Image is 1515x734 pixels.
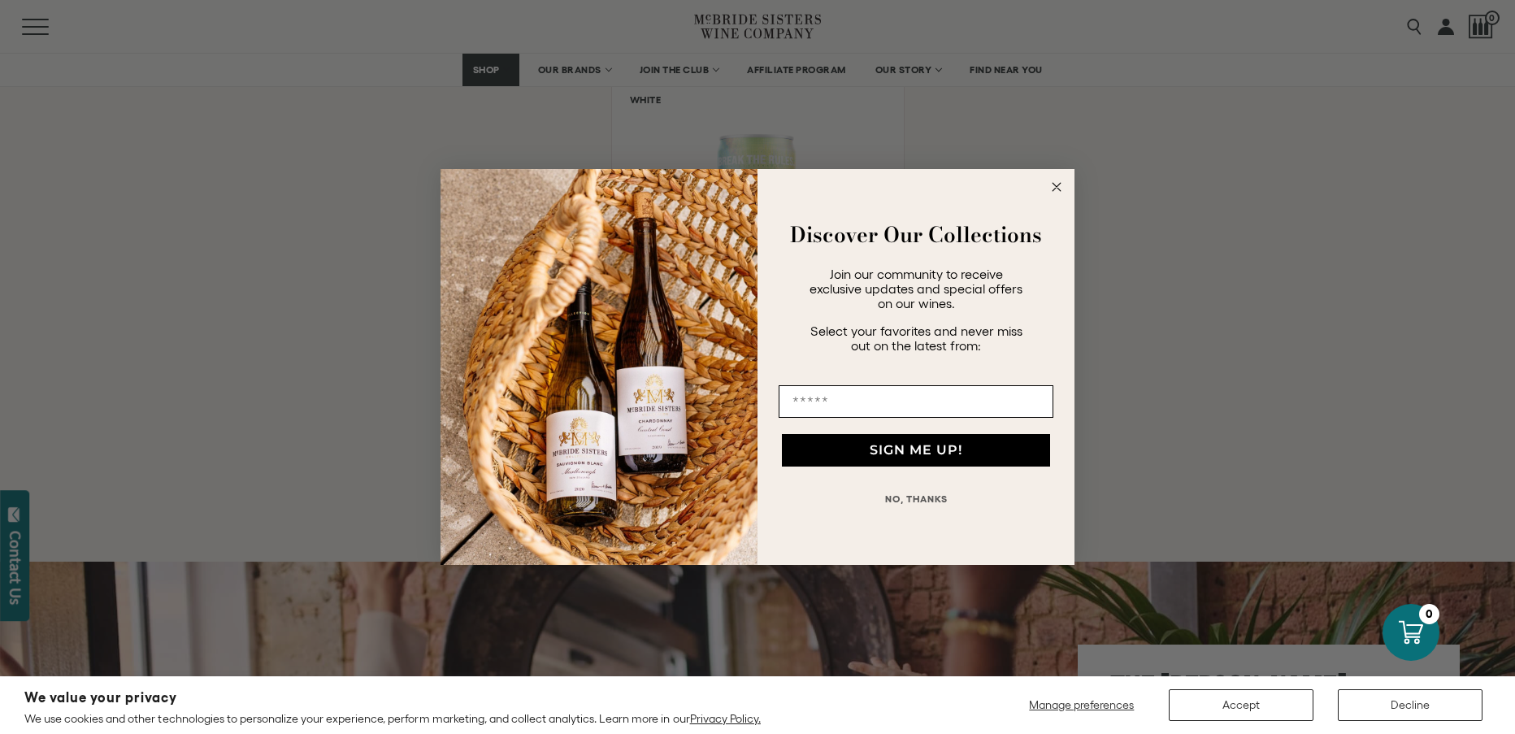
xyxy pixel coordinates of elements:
button: Decline [1338,689,1482,721]
button: Manage preferences [1019,689,1144,721]
div: 0 [1419,604,1439,624]
button: SIGN ME UP! [782,434,1050,467]
button: NO, THANKS [779,483,1053,515]
a: Privacy Policy. [690,712,761,725]
button: Close dialog [1047,177,1066,197]
input: Email [779,385,1053,418]
span: Manage preferences [1029,698,1134,711]
span: Select your favorites and never miss out on the latest from: [810,324,1022,353]
img: 42653730-7e35-4af7-a99d-12bf478283cf.jpeg [441,169,757,566]
span: Join our community to receive exclusive updates and special offers on our wines. [810,267,1022,311]
h2: We value your privacy [24,691,761,705]
button: Accept [1169,689,1313,721]
strong: Discover Our Collections [790,219,1042,250]
p: We use cookies and other technologies to personalize your experience, perform marketing, and coll... [24,711,761,726]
